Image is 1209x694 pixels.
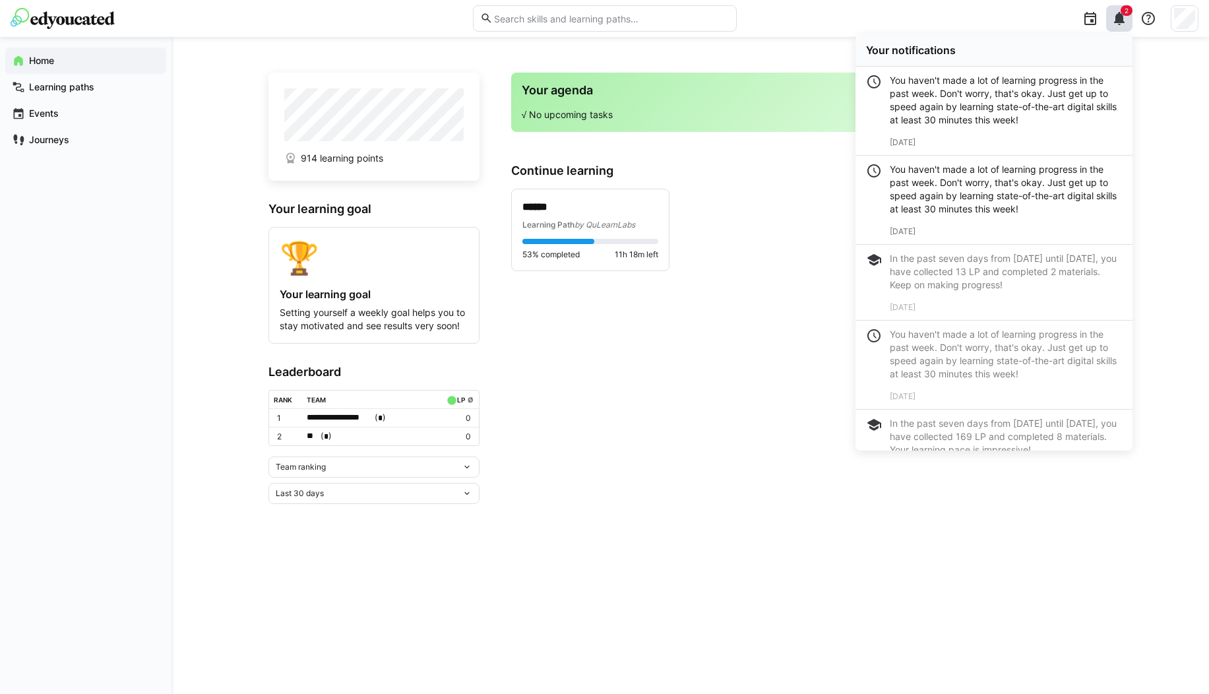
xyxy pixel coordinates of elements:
div: LP [457,396,465,404]
p: √ No upcoming tasks [522,108,1102,121]
input: Search skills and learning paths… [493,13,729,24]
p: 2 [277,431,297,442]
span: by QuLearnLabs [574,220,635,230]
span: Team ranking [276,462,326,472]
div: Rank [274,396,292,404]
div: In the past seven days from [DATE] until [DATE], you have collected 169 LP and completed 8 materi... [890,417,1122,457]
span: [DATE] [890,137,915,147]
span: ( ) [375,411,386,425]
span: [DATE] [890,302,915,312]
a: ø [468,393,474,404]
span: ( ) [321,429,332,443]
div: In the past seven days from [DATE] until [DATE], you have collected 13 LP and completed 2 materia... [890,252,1122,292]
p: 1 [277,413,297,424]
div: Team [307,396,326,404]
span: 914 learning points [301,152,383,165]
div: You haven't made a lot of learning progress in the past week. Don't worry, that's okay. Just get ... [890,163,1122,216]
h3: Continue learning [511,164,1113,178]
h3: Leaderboard [268,365,480,379]
div: You haven't made a lot of learning progress in the past week. Don't worry, that's okay. Just get ... [890,74,1122,127]
span: Last 30 days [276,488,324,499]
div: You haven't made a lot of learning progress in the past week. Don't worry, that's okay. Just get ... [890,328,1122,381]
span: 11h 18m left [615,249,658,260]
h3: Your agenda [522,83,1102,98]
h4: Your learning goal [280,288,468,301]
span: Learning Path [522,220,574,230]
h3: Your learning goal [268,202,480,216]
p: Setting yourself a weekly goal helps you to stay motivated and see results very soon! [280,306,468,332]
span: 2 [1125,7,1129,15]
p: 0 [444,413,470,424]
span: [DATE] [890,226,915,236]
p: 0 [444,431,470,442]
div: Your notifications [866,44,1122,57]
span: 53% completed [522,249,580,260]
span: [DATE] [890,391,915,401]
div: 🏆 [280,238,468,277]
